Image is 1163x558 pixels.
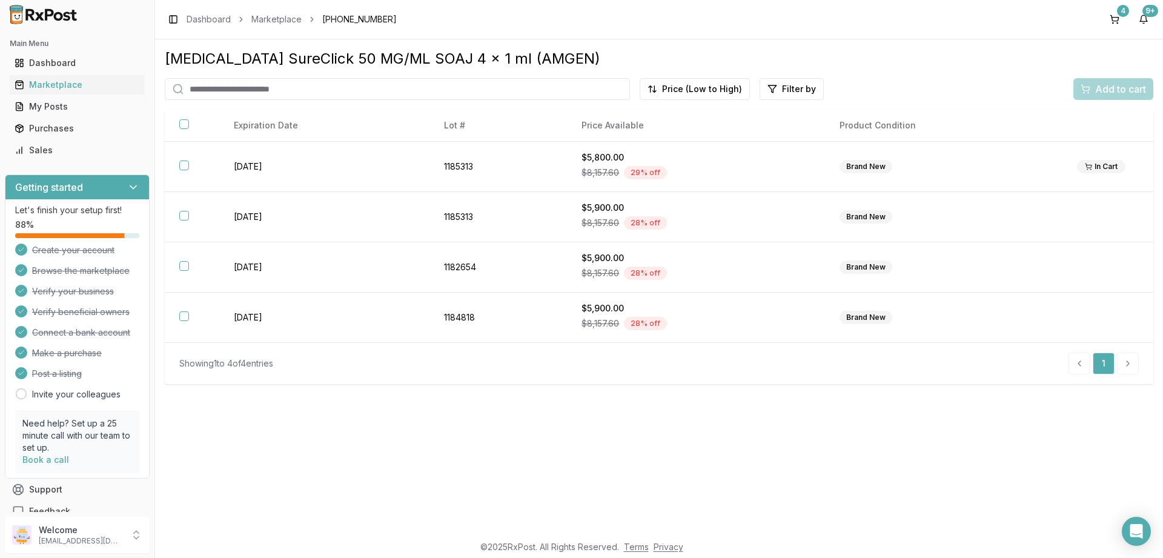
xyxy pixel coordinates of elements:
td: 1182654 [429,242,567,293]
span: $8,157.60 [581,317,619,330]
th: Expiration Date [219,110,429,142]
th: Lot # [429,110,567,142]
button: 9+ [1134,10,1153,29]
div: 28 % off [624,317,667,330]
td: [DATE] [219,192,429,242]
span: $8,157.60 [581,167,619,179]
button: Marketplace [5,75,150,95]
div: In Cart [1077,160,1125,173]
nav: pagination [1069,353,1139,374]
span: Connect a bank account [32,327,130,339]
p: Need help? Set up a 25 minute call with our team to set up. [22,417,132,454]
div: 28 % off [624,267,667,280]
a: 1 [1093,353,1115,374]
a: Marketplace [251,13,302,25]
p: [EMAIL_ADDRESS][DOMAIN_NAME] [39,536,123,546]
div: Showing 1 to 4 of 4 entries [179,357,273,370]
span: Verify beneficial owners [32,306,130,318]
td: 1185313 [429,142,567,192]
th: Price Available [567,110,825,142]
div: $5,900.00 [581,252,810,264]
span: $8,157.60 [581,217,619,229]
td: [DATE] [219,293,429,343]
h3: Getting started [15,180,83,194]
a: Invite your colleagues [32,388,121,400]
div: [MEDICAL_DATA] SureClick 50 MG/ML SOAJ 4 x 1 ml (AMGEN) [165,49,1153,68]
span: 88 % [15,219,34,231]
a: Purchases [10,118,145,139]
a: Dashboard [187,13,231,25]
a: My Posts [10,96,145,118]
div: Marketplace [15,79,140,91]
span: Price (Low to High) [662,83,742,95]
div: $5,900.00 [581,302,810,314]
div: Sales [15,144,140,156]
button: Support [5,479,150,500]
div: 29 % off [624,166,667,179]
div: Brand New [840,311,892,324]
td: 1184818 [429,293,567,343]
button: Feedback [5,500,150,522]
span: Feedback [29,505,70,517]
td: 1185313 [429,192,567,242]
button: Dashboard [5,53,150,73]
span: Browse the marketplace [32,265,130,277]
a: Marketplace [10,74,145,96]
div: $5,900.00 [581,202,810,214]
button: Sales [5,141,150,160]
button: My Posts [5,97,150,116]
div: $5,800.00 [581,151,810,164]
p: Let's finish your setup first! [15,204,139,216]
div: 9+ [1142,5,1158,17]
div: Brand New [840,261,892,274]
a: Terms [624,542,649,552]
a: Book a call [22,454,69,465]
span: Filter by [782,83,816,95]
div: 4 [1117,5,1129,17]
p: Welcome [39,524,123,536]
span: Verify your business [32,285,114,297]
a: Sales [10,139,145,161]
span: Post a listing [32,368,82,380]
nav: breadcrumb [187,13,397,25]
div: Brand New [840,160,892,173]
span: Make a purchase [32,347,102,359]
div: Open Intercom Messenger [1122,517,1151,546]
th: Product Condition [825,110,1062,142]
img: User avatar [12,525,31,545]
img: RxPost Logo [5,5,82,24]
div: Purchases [15,122,140,135]
td: [DATE] [219,142,429,192]
td: [DATE] [219,242,429,293]
div: My Posts [15,101,140,113]
h2: Main Menu [10,39,145,48]
div: Brand New [840,210,892,224]
button: Purchases [5,119,150,138]
a: Privacy [654,542,683,552]
a: Dashboard [10,52,145,74]
span: [PHONE_NUMBER] [322,13,397,25]
div: Dashboard [15,57,140,69]
div: 28 % off [624,216,667,230]
button: Price (Low to High) [640,78,750,100]
button: 4 [1105,10,1124,29]
span: $8,157.60 [581,267,619,279]
button: Filter by [760,78,824,100]
span: Create your account [32,244,114,256]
